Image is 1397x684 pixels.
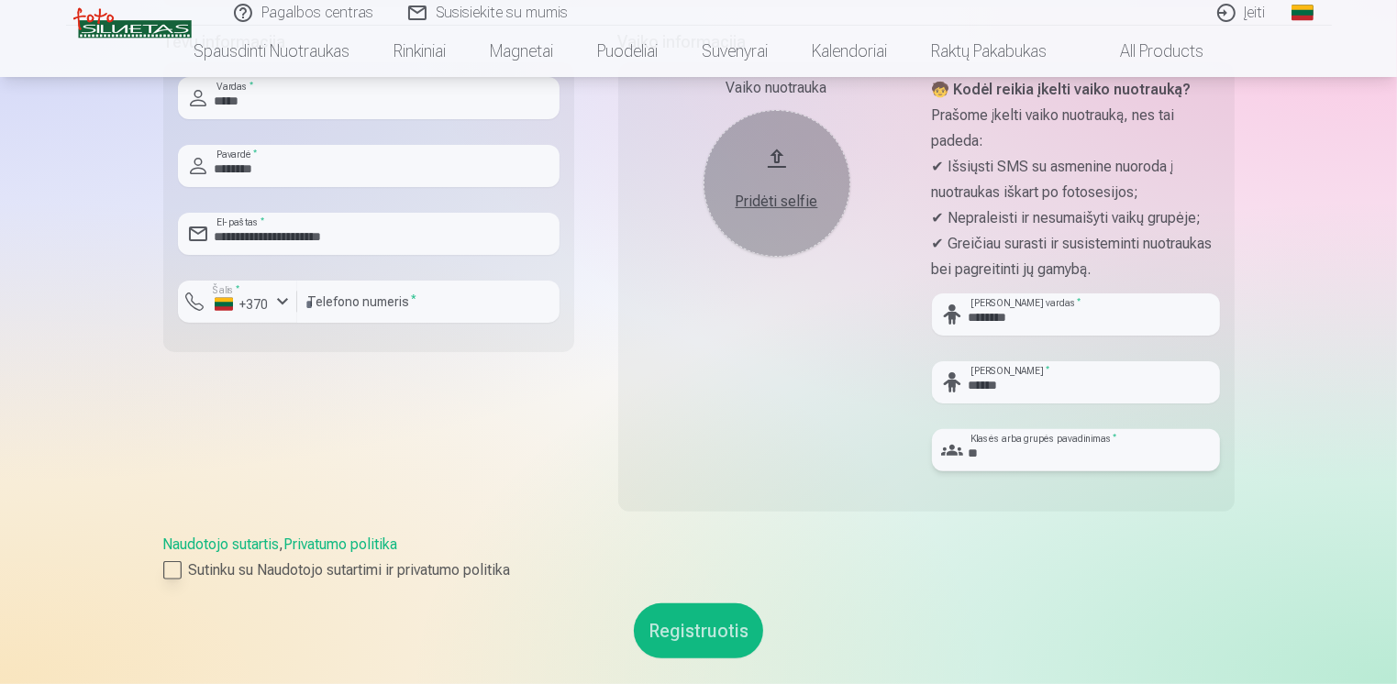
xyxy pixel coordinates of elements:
p: ✔ Išsiųsti SMS su asmenine nuoroda į nuotraukas iškart po fotosesijos; [932,154,1220,205]
img: /v3 [73,7,192,39]
button: Pridėti selfie [704,110,850,257]
a: All products [1069,26,1225,77]
a: Kalendoriai [790,26,909,77]
a: Magnetai [468,26,575,77]
a: Naudotojo sutartis [163,535,280,553]
label: Sutinku su Naudotojo sutartimi ir privatumo politika [163,559,1235,581]
p: ✔ Greičiau surasti ir susisteminti nuotraukas bei pagreitinti jų gamybą. [932,231,1220,282]
div: Pridėti selfie [722,191,832,213]
p: ✔ Nepraleisti ir nesumaišyti vaikų grupėje; [932,205,1220,231]
a: Puodeliai [575,26,680,77]
a: Spausdinti nuotraukas [172,26,371,77]
div: , [163,534,1235,581]
button: Registruotis [634,603,763,658]
a: Rinkiniai [371,26,468,77]
a: Raktų pakabukas [909,26,1069,77]
a: Privatumo politika [284,535,398,553]
a: Suvenyrai [680,26,790,77]
label: Šalis [207,283,245,297]
strong: 🧒 Kodėl reikia įkelti vaiko nuotrauką? [932,81,1192,98]
div: +370 [215,295,270,314]
button: Šalis*+370 [178,281,297,323]
p: Prašome įkelti vaiko nuotrauką, nes tai padeda: [932,103,1220,154]
div: Vaiko nuotrauka [633,77,921,99]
